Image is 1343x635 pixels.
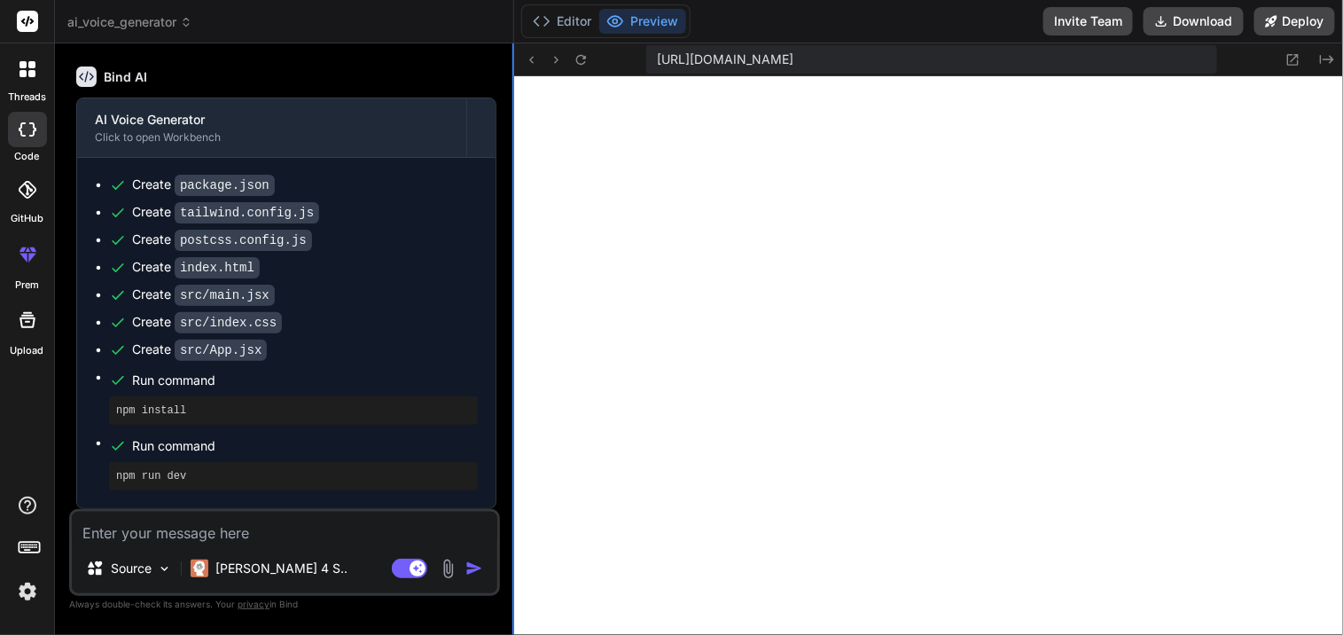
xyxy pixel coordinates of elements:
div: Create [132,258,260,277]
code: src/index.css [175,312,282,333]
img: icon [465,560,483,577]
label: GitHub [11,211,43,226]
button: AI Voice GeneratorClick to open Workbench [77,98,466,157]
p: Always double-check its answers. Your in Bind [69,596,500,613]
span: Run command [132,372,478,389]
img: Claude 4 Sonnet [191,560,208,577]
code: index.html [175,257,260,278]
div: Create [132,286,275,304]
pre: npm run dev [116,469,471,483]
div: AI Voice Generator [95,111,449,129]
img: Pick Models [157,561,172,576]
button: Editor [526,9,599,34]
div: Create [132,313,282,332]
span: privacy [238,599,269,609]
span: Run command [132,437,478,455]
code: postcss.config.js [175,230,312,251]
label: prem [15,278,39,293]
img: settings [12,576,43,607]
code: src/main.jsx [175,285,275,306]
p: Source [111,560,152,577]
pre: npm install [116,404,471,418]
div: Click to open Workbench [95,130,449,145]
div: Create [132,341,267,359]
label: threads [8,90,46,105]
button: Invite Team [1043,7,1133,35]
code: tailwind.config.js [175,202,319,223]
button: Preview [599,9,686,34]
code: package.json [175,175,275,196]
div: Create [132,231,312,249]
div: Create [132,203,319,222]
button: Deploy [1254,7,1335,35]
label: code [15,149,40,164]
img: attachment [438,559,458,579]
span: [URL][DOMAIN_NAME] [657,51,793,68]
label: Upload [11,343,44,358]
button: Download [1144,7,1244,35]
span: ai_voice_generator [67,13,192,31]
p: [PERSON_NAME] 4 S.. [215,560,347,577]
div: Create [132,176,275,194]
h6: Bind AI [104,68,147,86]
code: src/App.jsx [175,340,267,361]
